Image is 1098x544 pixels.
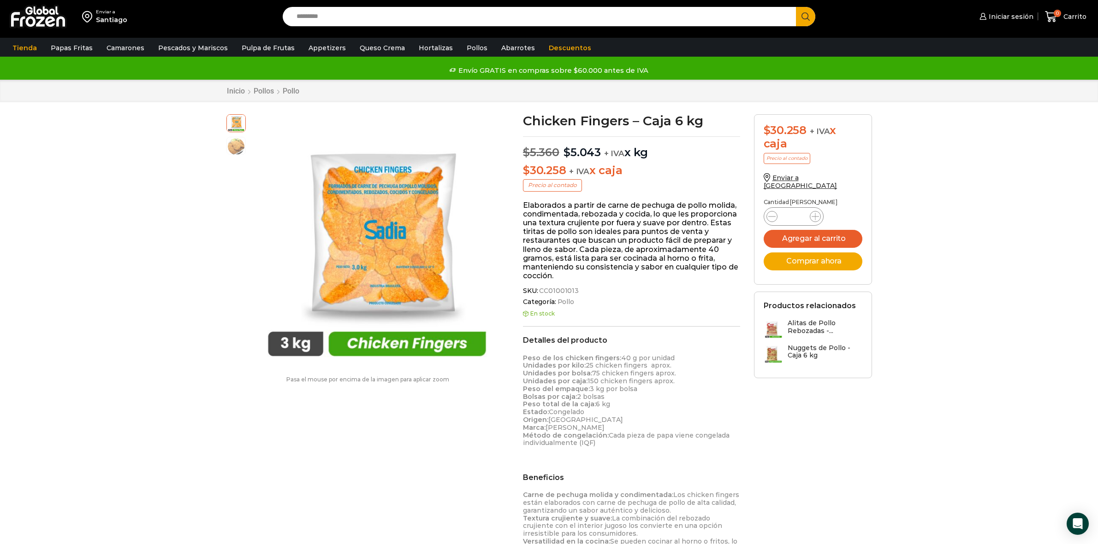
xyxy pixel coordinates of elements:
[1067,513,1089,535] div: Open Intercom Messenger
[523,361,586,369] strong: Unidades por kilo:
[523,415,548,424] strong: Origen:
[556,298,574,306] a: Pollo
[523,164,740,177] p: x caja
[764,230,862,248] button: Agregar al carrito
[523,336,740,345] h2: Detalles del producto
[788,319,862,335] h3: Alitas de Pollo Rebozadas -...
[764,252,862,270] button: Comprar ahora
[523,164,530,177] span: $
[250,114,504,367] div: 1 / 2
[523,164,566,177] bdi: 30.258
[523,473,740,482] h2: Beneficios
[227,113,245,132] span: chicken-fingers
[523,385,590,393] strong: Peso del empaque:
[414,39,457,57] a: Hortalizas
[523,377,588,385] strong: Unidades por caja:
[96,15,127,24] div: Santiago
[564,146,570,159] span: $
[1054,10,1061,17] span: 0
[523,136,740,159] p: x kg
[523,431,730,447] span: Cada pieza de papa viene congelada individualmente (IQF)
[523,287,740,295] span: SKU:
[8,39,42,57] a: Tienda
[764,123,807,137] bdi: 30.258
[154,39,232,57] a: Pescados y Mariscos
[304,39,350,57] a: Appetizers
[523,400,596,408] strong: Peso total de la caja:
[788,344,862,360] h3: Nuggets de Pollo - Caja 6 kg
[523,491,673,499] strong: Carne de pechuga molida y condimentada:
[96,9,127,15] div: Enviar a
[796,7,815,26] button: Search button
[523,114,740,127] h1: Chicken Fingers – Caja 6 kg
[604,149,624,158] span: + IVA
[523,310,740,317] p: En stock
[977,7,1033,26] a: Iniciar sesión
[569,167,589,176] span: + IVA
[810,127,830,136] span: + IVA
[564,146,601,159] bdi: 5.043
[523,392,577,401] strong: Bolsas por caja:
[764,174,837,190] a: Enviar a [GEOGRAPHIC_DATA]
[523,146,530,159] span: $
[253,87,274,95] a: Pollos
[282,87,300,95] a: Pollo
[764,344,862,364] a: Nuggets de Pollo - Caja 6 kg
[764,301,856,310] h2: Productos relacionados
[523,354,621,362] strong: Peso de los chicken fingers:
[764,123,771,137] span: $
[523,298,740,306] span: Categoría:
[544,39,596,57] a: Descuentos
[82,9,96,24] img: address-field-icon.svg
[785,210,802,223] input: Product quantity
[226,87,245,95] a: Inicio
[250,114,504,367] img: chicken-fingers
[523,369,592,377] strong: Unidades por bolsa:
[355,39,410,57] a: Queso Crema
[764,124,862,151] div: x caja
[1061,12,1086,21] span: Carrito
[1043,6,1089,28] a: 0 Carrito
[764,199,862,205] p: Cantidad [PERSON_NAME]
[523,431,609,439] strong: Método de congelación:
[764,153,810,164] p: Precio al contado
[523,354,740,447] p: 40 g por unidad 25 chicken fingers aprox. 75 chicken fingers aprox. 150 chicken fingers aprox. 3 ...
[523,514,612,522] strong: Textura crujiente y suave:
[523,408,549,416] strong: Estado:
[986,12,1033,21] span: Iniciar sesión
[523,146,559,159] bdi: 5.360
[538,287,579,295] span: CC01001013
[523,179,582,191] p: Precio al contado
[227,137,245,156] span: pollo-apanado
[46,39,97,57] a: Papas Fritas
[764,319,862,339] a: Alitas de Pollo Rebozadas -...
[237,39,299,57] a: Pulpa de Frutas
[226,376,510,383] p: Pasa el mouse por encima de la imagen para aplicar zoom
[497,39,540,57] a: Abarrotes
[102,39,149,57] a: Camarones
[226,87,300,95] nav: Breadcrumb
[523,423,546,432] strong: Marca:
[523,201,740,281] p: Elaborados a partir de carne de pechuga de pollo molida, condimentada, rebozada y cocida, lo que ...
[462,39,492,57] a: Pollos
